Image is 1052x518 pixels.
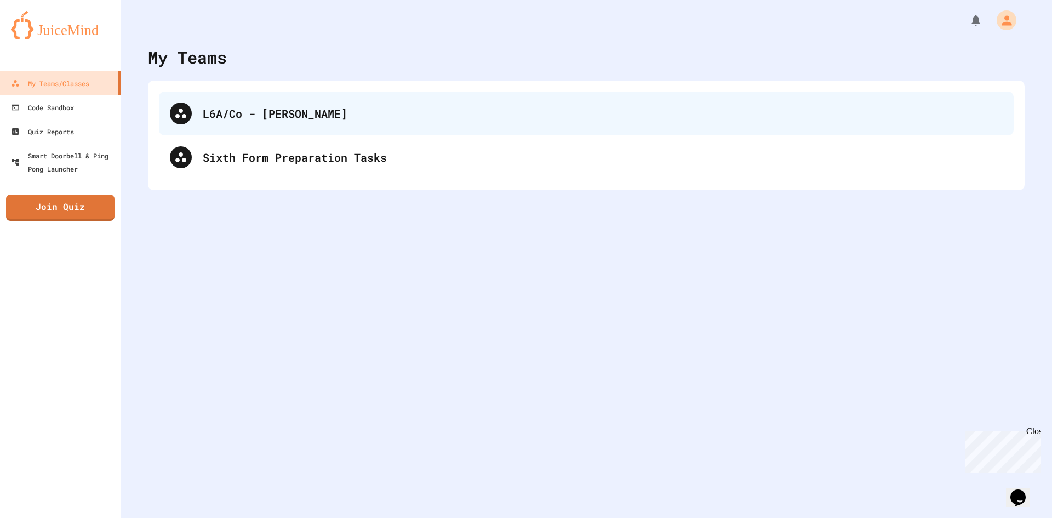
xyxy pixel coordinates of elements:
[159,92,1014,135] div: L6A/Co - [PERSON_NAME]
[1006,474,1041,507] iframe: chat widget
[11,149,116,175] div: Smart Doorbell & Ping Pong Launcher
[6,195,115,221] a: Join Quiz
[11,77,89,90] div: My Teams/Classes
[949,11,985,30] div: My Notifications
[159,135,1014,179] div: Sixth Form Preparation Tasks
[11,125,74,138] div: Quiz Reports
[985,8,1019,33] div: My Account
[11,101,74,114] div: Code Sandbox
[4,4,76,70] div: Chat with us now!Close
[203,149,1003,166] div: Sixth Form Preparation Tasks
[148,45,227,70] div: My Teams
[203,105,1003,122] div: L6A/Co - [PERSON_NAME]
[961,426,1041,473] iframe: chat widget
[11,11,110,39] img: logo-orange.svg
